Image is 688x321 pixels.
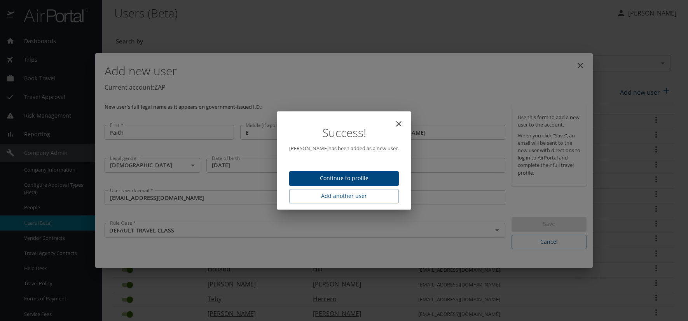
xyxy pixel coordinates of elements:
button: Add another user [289,189,399,203]
span: Continue to profile [295,174,393,183]
button: Continue to profile [289,171,399,186]
button: close [389,115,408,133]
span: Add another user [295,191,393,201]
p: [PERSON_NAME] has been added as a new user. [289,145,399,152]
h1: Success! [289,127,399,139]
